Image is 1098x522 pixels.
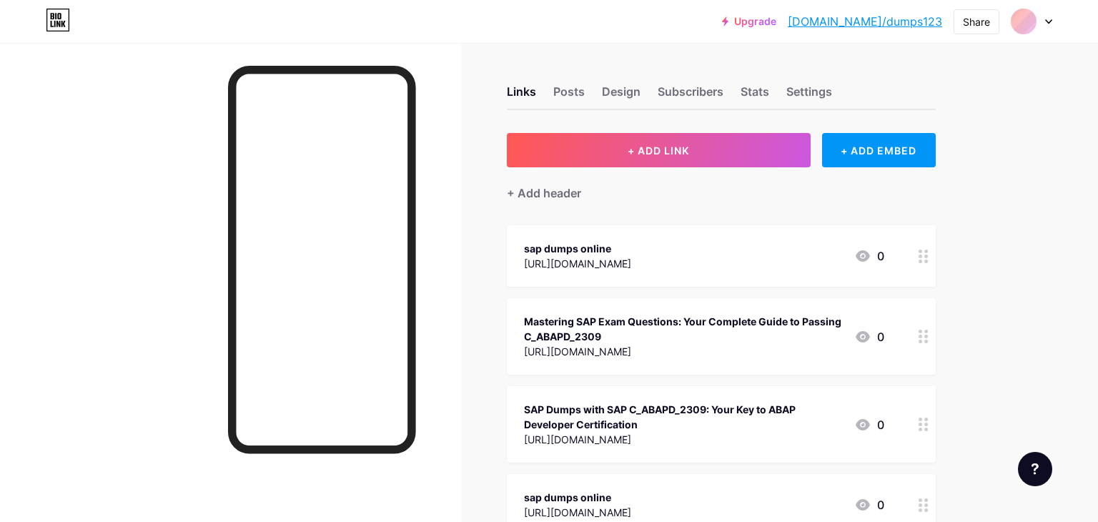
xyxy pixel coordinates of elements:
[741,83,769,109] div: Stats
[854,247,884,265] div: 0
[854,328,884,345] div: 0
[658,83,723,109] div: Subscribers
[524,314,843,344] div: Mastering SAP Exam Questions: Your Complete Guide to Passing C_ABAPD_2309
[507,83,536,109] div: Links
[602,83,640,109] div: Design
[507,133,811,167] button: + ADD LINK
[963,14,990,29] div: Share
[786,83,832,109] div: Settings
[553,83,585,109] div: Posts
[524,432,843,447] div: [URL][DOMAIN_NAME]
[628,144,689,157] span: + ADD LINK
[722,16,776,27] a: Upgrade
[524,344,843,359] div: [URL][DOMAIN_NAME]
[507,184,581,202] div: + Add header
[854,416,884,433] div: 0
[524,402,843,432] div: SAP Dumps with SAP C_ABAPD_2309: Your Key to ABAP Developer Certification
[524,256,631,271] div: [URL][DOMAIN_NAME]
[524,241,631,256] div: sap dumps online
[524,490,631,505] div: sap dumps online
[788,13,942,30] a: [DOMAIN_NAME]/dumps123
[822,133,936,167] div: + ADD EMBED
[524,505,631,520] div: [URL][DOMAIN_NAME]
[854,496,884,513] div: 0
